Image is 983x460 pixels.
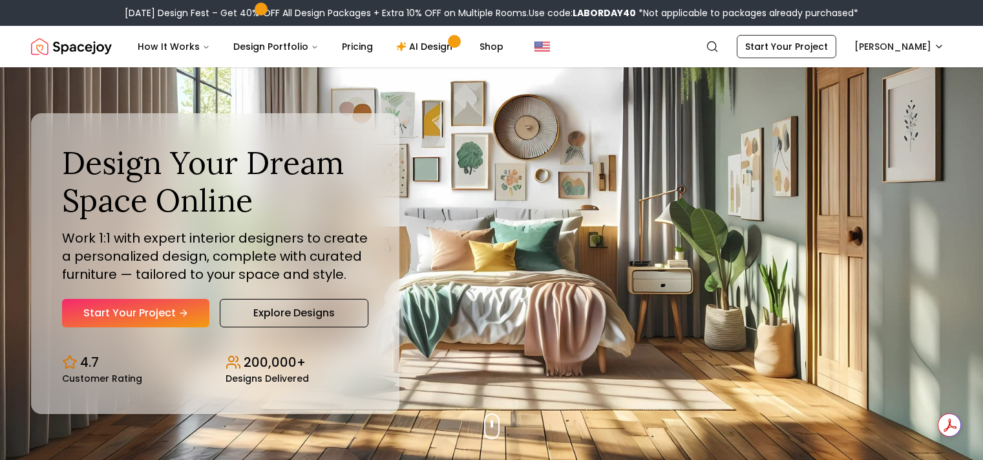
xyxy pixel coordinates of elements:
div: [DATE] Design Fest – Get 40% OFF All Design Packages + Extra 10% OFF on Multiple Rooms. [125,6,858,19]
a: Start Your Project [737,35,836,58]
a: Explore Designs [220,299,368,327]
a: Pricing [332,34,383,60]
small: Designs Delivered [226,374,309,383]
button: [PERSON_NAME] [847,35,952,58]
span: *Not applicable to packages already purchased* [636,6,858,19]
img: United States [534,39,550,54]
p: Work 1:1 with expert interior designers to create a personalized design, complete with curated fu... [62,229,368,283]
nav: Main [127,34,514,60]
div: Design stats [62,343,368,383]
button: How It Works [127,34,220,60]
button: Design Portfolio [223,34,329,60]
a: Shop [469,34,514,60]
a: Start Your Project [62,299,209,327]
h1: Design Your Dream Space Online [62,144,368,219]
p: 4.7 [80,353,99,371]
b: LABORDAY40 [573,6,636,19]
a: Spacejoy [31,34,112,60]
img: Spacejoy Logo [31,34,112,60]
a: AI Design [386,34,467,60]
nav: Global [31,26,952,67]
small: Customer Rating [62,374,142,383]
span: Use code: [529,6,636,19]
p: 200,000+ [244,353,306,371]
